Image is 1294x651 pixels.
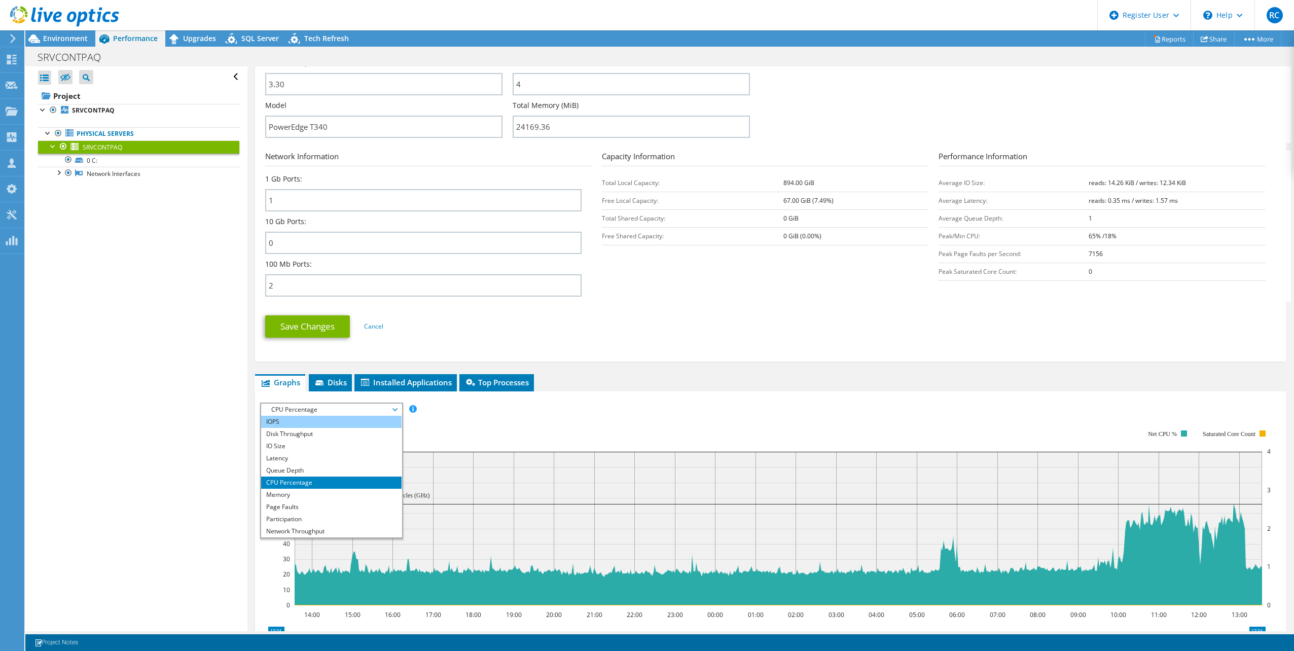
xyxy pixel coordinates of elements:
[261,501,402,513] li: Page Faults
[989,610,1005,619] text: 07:00
[261,513,402,525] li: Participation
[707,610,723,619] text: 00:00
[747,610,763,619] text: 01:00
[783,178,814,187] b: 894.00 GiB
[38,140,239,154] a: SRVCONTPAQ
[1191,610,1206,619] text: 12:00
[38,127,239,140] a: Physical Servers
[1070,610,1086,619] text: 09:00
[304,33,349,43] span: Tech Refresh
[1267,524,1271,533] text: 2
[465,610,481,619] text: 18:00
[602,227,783,245] td: Free Shared Capacity:
[909,610,924,619] text: 05:00
[38,167,239,180] a: Network Interfaces
[261,416,402,428] li: IOPS
[667,610,682,619] text: 23:00
[384,610,400,619] text: 16:00
[1089,232,1117,240] b: 65% /18%
[344,610,360,619] text: 15:00
[425,610,441,619] text: 17:00
[1231,610,1247,619] text: 13:00
[787,610,803,619] text: 02:00
[304,610,319,619] text: 14:00
[113,33,158,43] span: Performance
[1029,610,1045,619] text: 08:00
[602,174,783,192] td: Total Local Capacity:
[314,377,347,387] span: Disks
[1089,249,1103,258] b: 7156
[364,322,383,331] a: Cancel
[83,143,122,152] span: SRVCONTPAQ
[1151,610,1166,619] text: 11:00
[939,174,1089,192] td: Average IO Size:
[183,33,216,43] span: Upgrades
[265,151,592,166] h3: Network Information
[828,610,844,619] text: 03:00
[1203,430,1256,438] text: Saturated Core Count
[283,555,290,563] text: 30
[626,610,642,619] text: 22:00
[283,586,290,594] text: 10
[949,610,964,619] text: 06:00
[506,610,521,619] text: 19:00
[266,404,397,416] span: CPU Percentage
[261,440,402,452] li: IO Size
[464,377,529,387] span: Top Processes
[1267,601,1271,609] text: 0
[602,151,928,166] h3: Capacity Information
[1089,178,1186,187] b: reads: 14.26 KiB / writes: 12.34 KiB
[261,464,402,477] li: Queue Depth
[38,154,239,167] a: 0 C:
[261,525,402,537] li: Network Throughput
[1145,31,1194,47] a: Reports
[546,610,561,619] text: 20:00
[1267,7,1283,23] span: RC
[939,209,1089,227] td: Average Queue Depth:
[261,452,402,464] li: Latency
[265,259,312,269] label: 100 Mb Ports:
[939,227,1089,245] td: Peak/Min CPU:
[265,174,302,184] label: 1 Gb Ports:
[868,610,884,619] text: 04:00
[260,377,300,387] span: Graphs
[1089,196,1178,205] b: reads: 0.35 ms / writes: 1.57 ms
[783,232,821,240] b: 0 GiB (0.00%)
[939,151,1265,166] h3: Performance Information
[43,33,88,43] span: Environment
[261,428,402,440] li: Disk Throughput
[27,636,85,649] a: Project Notes
[939,263,1089,280] td: Peak Saturated Core Count:
[1267,447,1271,456] text: 4
[602,192,783,209] td: Free Local Capacity:
[241,33,279,43] span: SQL Server
[286,601,290,609] text: 0
[939,245,1089,263] td: Peak Page Faults per Second:
[1267,562,1271,571] text: 1
[1148,430,1177,438] text: Net CPU %
[1203,11,1212,20] svg: \n
[1089,214,1092,223] b: 1
[33,52,117,63] h1: SRVCONTPAQ
[1089,267,1092,276] b: 0
[360,377,452,387] span: Installed Applications
[265,216,306,227] label: 10 Gb Ports:
[939,192,1089,209] td: Average Latency:
[283,570,290,578] text: 20
[1110,610,1126,619] text: 10:00
[38,104,239,117] a: SRVCONTPAQ
[783,196,834,205] b: 67.00 GiB (7.49%)
[1267,486,1271,494] text: 3
[261,477,402,489] li: CPU Percentage
[783,214,799,223] b: 0 GiB
[1234,31,1281,47] a: More
[72,106,115,115] b: SRVCONTPAQ
[265,100,286,111] label: Model
[1193,31,1235,47] a: Share
[602,209,783,227] td: Total Shared Capacity:
[586,610,602,619] text: 21:00
[513,100,579,111] label: Total Memory (MiB)
[283,539,290,548] text: 40
[38,88,239,104] a: Project
[265,315,350,338] a: Save Changes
